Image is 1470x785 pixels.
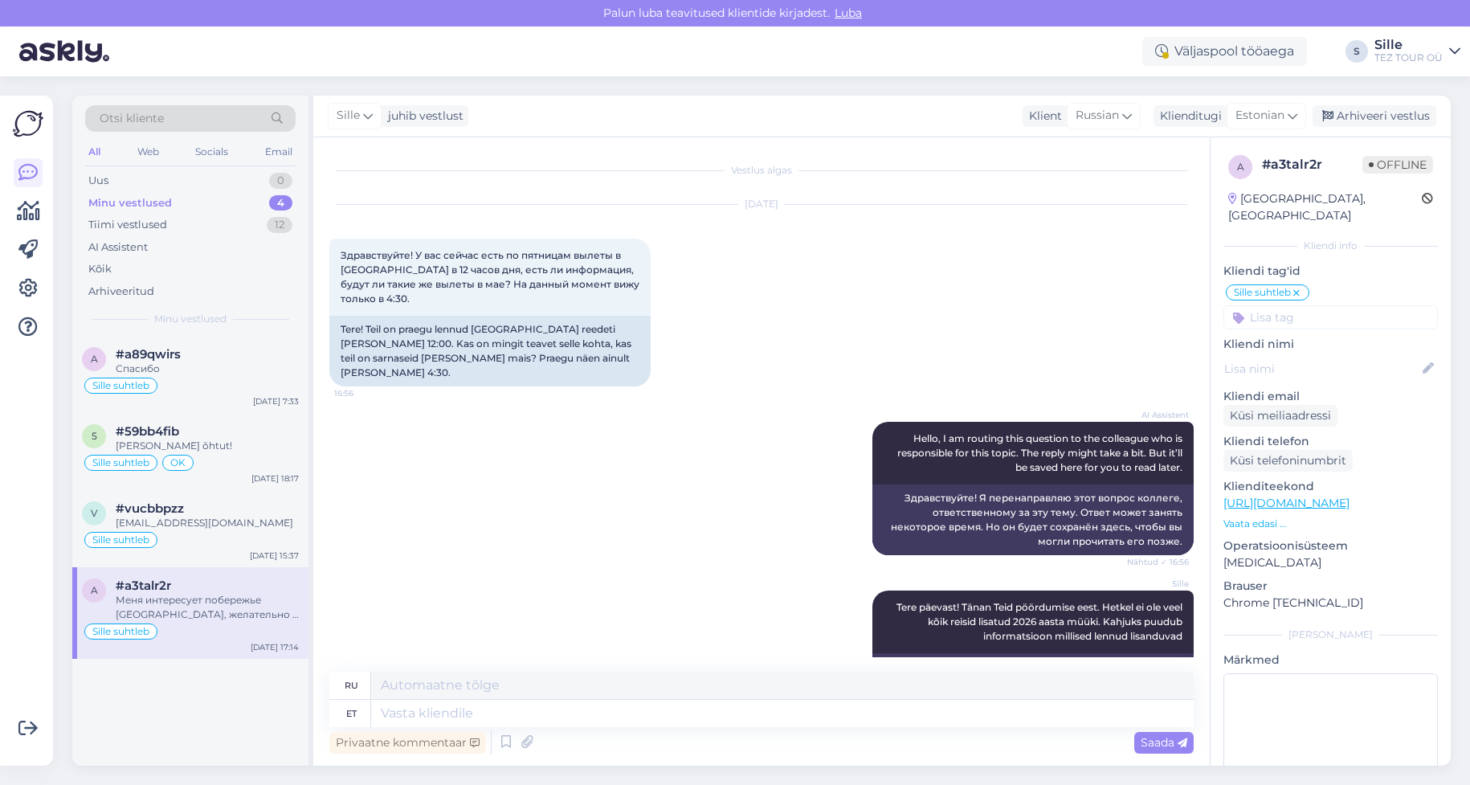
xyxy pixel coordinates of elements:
[1223,478,1438,495] p: Klienditeekond
[1223,239,1438,253] div: Kliendi info
[250,550,299,562] div: [DATE] 15:37
[116,347,181,362] span: #a89qwirs
[262,141,296,162] div: Email
[1224,360,1419,378] input: Lisa nimi
[1237,161,1244,173] span: a
[100,110,164,127] span: Otsi kliente
[1223,554,1438,571] p: [MEDICAL_DATA]
[1345,40,1368,63] div: S
[1262,155,1362,174] div: # a3talr2r
[329,732,486,754] div: Privaatne kommentaar
[1374,39,1443,51] div: Sille
[92,458,149,468] span: Sille suhtleb
[1223,450,1353,472] div: Küsi telefoninumbrit
[1023,108,1062,125] div: Klient
[251,472,299,484] div: [DATE] 18:17
[116,593,299,622] div: Меня интересует побережье [GEOGRAPHIC_DATA], желательно в сторону [GEOGRAPHIC_DATA] или сам Кемер...
[1076,107,1119,125] span: Russian
[253,395,299,407] div: [DATE] 7:33
[896,601,1185,642] span: Tere päevast! Tänan Teid pöördumise eest. Hetkel ei ole veel kõik reisid lisatud 2026 aasta müüki...
[1228,190,1422,224] div: [GEOGRAPHIC_DATA], [GEOGRAPHIC_DATA]
[116,362,299,376] div: Спасибо
[116,501,184,516] span: #vucbbpzz
[1234,288,1291,297] span: Sille suhtleb
[1129,578,1189,590] span: Sille
[1223,496,1350,510] a: [URL][DOMAIN_NAME]
[85,141,104,162] div: All
[337,107,360,125] span: Sille
[88,173,108,189] div: Uus
[1223,595,1438,611] p: Chrome [TECHNICAL_ID]
[346,700,357,727] div: et
[91,353,98,365] span: a
[116,579,171,593] span: #a3talr2r
[91,507,97,519] span: v
[1362,156,1433,174] span: Offline
[92,535,149,545] span: Sille suhtleb
[329,197,1194,211] div: [DATE]
[1141,735,1187,750] span: Saada
[88,239,148,256] div: AI Assistent
[1374,39,1460,64] a: SilleTEZ TOUR OÜ
[170,458,186,468] span: OK
[13,108,43,139] img: Askly Logo
[1223,336,1438,353] p: Kliendi nimi
[830,6,867,20] span: Luba
[1154,108,1222,125] div: Klienditugi
[1223,578,1438,595] p: Brauser
[1223,517,1438,531] p: Vaata edasi ...
[1223,405,1337,427] div: Küsi meiliaadressi
[872,653,1194,724] div: Добрый день! Спасибо, что связались с нами. Не все рейсы ещё добавлены в распродажу на [DEMOGRAPH...
[92,430,97,442] span: 5
[269,195,292,211] div: 4
[872,484,1194,555] div: Здравствуйте! Я перенаправляю этот вопрос коллеге, ответственному за эту тему. Ответ может занять...
[92,381,149,390] span: Sille suhtleb
[329,316,651,386] div: Tere! Teil on praegu lennud [GEOGRAPHIC_DATA] reedeti [PERSON_NAME] 12:00. Kas on mingit teavet s...
[1374,51,1443,64] div: TEZ TOUR OÜ
[1223,433,1438,450] p: Kliendi telefon
[88,195,172,211] div: Minu vestlused
[267,217,292,233] div: 12
[329,163,1194,178] div: Vestlus algas
[334,387,394,399] span: 16:56
[92,627,149,636] span: Sille suhtleb
[1223,305,1438,329] input: Lisa tag
[1235,107,1284,125] span: Estonian
[116,424,179,439] span: #59bb4fib
[1223,538,1438,554] p: Operatsioonisüsteem
[1129,409,1189,421] span: AI Assistent
[192,141,231,162] div: Socials
[154,312,227,326] span: Minu vestlused
[1142,37,1307,66] div: Väljaspool tööaega
[91,584,98,596] span: a
[134,141,162,162] div: Web
[1223,263,1438,280] p: Kliendi tag'id
[251,641,299,653] div: [DATE] 17:14
[897,432,1185,473] span: Hello, I am routing this question to the colleague who is responsible for this topic. The reply m...
[88,217,167,233] div: Tiimi vestlused
[1223,652,1438,668] p: Märkmed
[382,108,463,125] div: juhib vestlust
[116,439,299,453] div: [PERSON_NAME] õhtut!
[1127,556,1189,568] span: Nähtud ✓ 16:56
[88,261,112,277] div: Kõik
[269,173,292,189] div: 0
[1313,105,1436,127] div: Arhiveeri vestlus
[345,672,358,699] div: ru
[341,249,642,305] span: Здравствуйте! У вас сейчас есть по пятницам вылеты в [GEOGRAPHIC_DATA] в 12 часов дня, есть ли ин...
[116,516,299,530] div: [EMAIL_ADDRESS][DOMAIN_NAME]
[88,284,154,300] div: Arhiveeritud
[1223,628,1438,642] div: [PERSON_NAME]
[1223,388,1438,405] p: Kliendi email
